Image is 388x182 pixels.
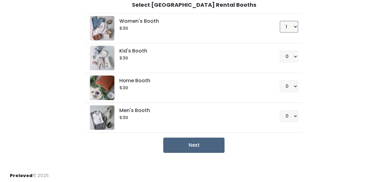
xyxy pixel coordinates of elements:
div: © 2025 [10,168,49,179]
img: preloved logo [90,105,114,130]
h6: $30 [119,115,265,120]
img: preloved logo [90,16,114,41]
h5: Kid's Booth [119,48,265,54]
h6: $30 [119,56,265,61]
button: Next [163,137,225,153]
img: preloved logo [90,46,114,70]
h5: Home Booth [119,78,265,83]
h6: $30 [119,26,265,31]
h6: $30 [119,86,265,91]
h5: Men's Booth [119,108,265,113]
img: preloved logo [90,76,114,100]
h1: Select [GEOGRAPHIC_DATA] Rental Booths [132,2,256,8]
h5: Women's Booth [119,18,265,24]
span: Preloved [10,172,33,179]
